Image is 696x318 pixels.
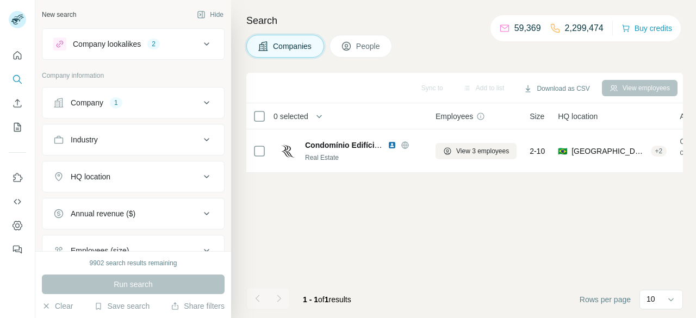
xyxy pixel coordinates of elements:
[42,238,224,264] button: Employees (size)
[565,22,604,35] p: 2,299,474
[303,295,318,304] span: 1 - 1
[71,245,129,256] div: Employees (size)
[71,134,98,145] div: Industry
[318,295,325,304] span: of
[274,111,308,122] span: 0 selected
[189,7,231,23] button: Hide
[42,31,224,57] button: Company lookalikes2
[42,90,224,116] button: Company1
[9,93,26,113] button: Enrich CSV
[356,41,381,52] span: People
[9,70,26,89] button: Search
[9,46,26,65] button: Quick start
[388,141,396,149] img: LinkedIn logo
[147,39,160,49] div: 2
[305,141,462,149] span: Condomínio Edifício La Residence Paulista
[558,146,567,157] span: 🇧🇷
[42,71,225,80] p: Company information
[647,294,655,304] p: 10
[110,98,122,108] div: 1
[42,127,224,153] button: Industry
[530,146,545,157] span: 2-10
[558,111,598,122] span: HQ location
[571,146,646,157] span: [GEOGRAPHIC_DATA], [GEOGRAPHIC_DATA]
[530,111,544,122] span: Size
[9,216,26,235] button: Dashboard
[305,153,422,163] div: Real Estate
[71,171,110,182] div: HQ location
[42,301,73,311] button: Clear
[456,146,509,156] span: View 3 employees
[622,21,672,36] button: Buy credits
[71,208,135,219] div: Annual revenue ($)
[9,168,26,188] button: Use Surfe on LinkedIn
[42,164,224,190] button: HQ location
[71,97,103,108] div: Company
[42,10,76,20] div: New search
[246,13,683,28] h4: Search
[9,117,26,137] button: My lists
[42,201,224,227] button: Annual revenue ($)
[436,143,517,159] button: View 3 employees
[171,301,225,311] button: Share filters
[90,258,177,268] div: 9902 search results remaining
[516,80,597,97] button: Download as CSV
[73,39,141,49] div: Company lookalikes
[436,111,473,122] span: Employees
[94,301,150,311] button: Save search
[9,240,26,259] button: Feedback
[303,295,351,304] span: results
[325,295,329,304] span: 1
[279,142,296,160] img: Logo of Condomínio Edifício La Residence Paulista
[273,41,313,52] span: Companies
[9,192,26,211] button: Use Surfe API
[651,146,667,156] div: + 2
[514,22,541,35] p: 59,369
[580,294,631,305] span: Rows per page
